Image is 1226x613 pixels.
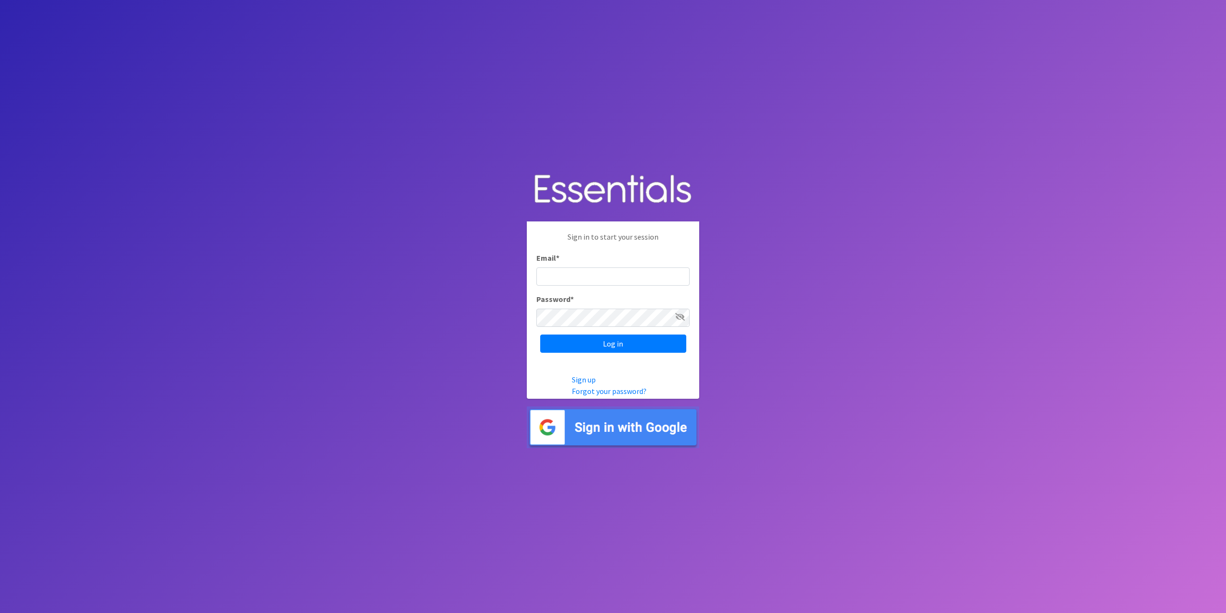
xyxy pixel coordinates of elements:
[536,231,690,252] p: Sign in to start your session
[527,406,699,448] img: Sign in with Google
[570,294,574,304] abbr: required
[572,375,596,384] a: Sign up
[527,165,699,214] img: Human Essentials
[536,293,574,305] label: Password
[540,335,686,353] input: Log in
[536,252,559,264] label: Email
[556,253,559,263] abbr: required
[572,386,647,396] a: Forgot your password?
